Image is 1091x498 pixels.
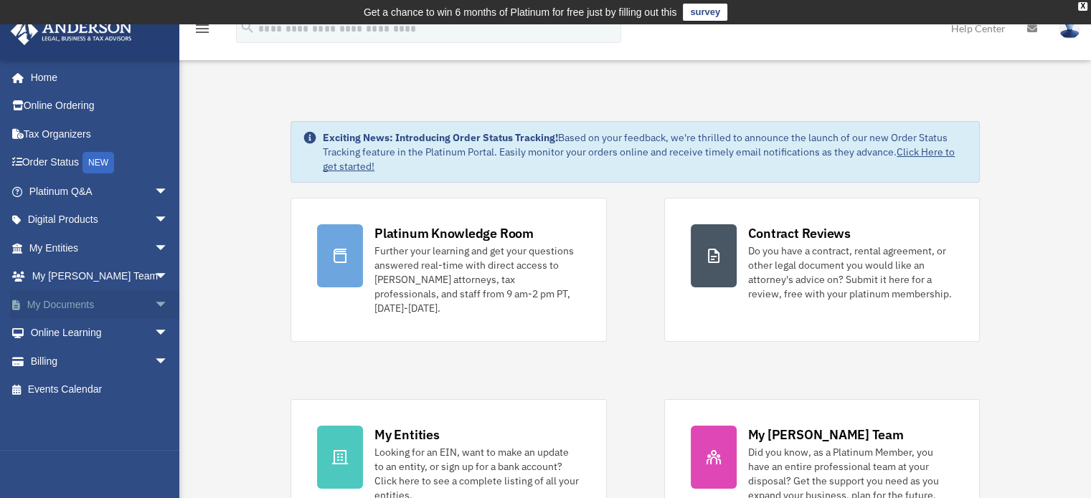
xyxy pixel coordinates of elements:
a: Platinum Knowledge Room Further your learning and get your questions answered real-time with dire... [291,198,606,342]
span: arrow_drop_down [154,206,183,235]
div: Get a chance to win 6 months of Platinum for free just by filling out this [364,4,677,21]
a: survey [683,4,727,21]
a: Billingarrow_drop_down [10,347,190,375]
div: Based on your feedback, we're thrilled to announce the launch of our new Order Status Tracking fe... [323,130,968,173]
div: My [PERSON_NAME] Team [748,426,904,444]
div: Contract Reviews [748,224,851,242]
div: Further your learning and get your questions answered real-time with direct access to [PERSON_NAM... [374,244,580,315]
i: menu [194,20,211,37]
img: Anderson Advisors Platinum Portal [6,17,136,45]
a: My Entitiesarrow_drop_down [10,234,190,262]
a: Online Learningarrow_drop_down [10,319,190,348]
span: arrow_drop_down [154,234,183,263]
a: Click Here to get started! [323,145,955,173]
strong: Exciting News: Introducing Order Status Tracking! [323,131,558,144]
span: arrow_drop_down [154,262,183,292]
i: search [240,19,255,35]
div: close [1078,2,1087,11]
div: Do you have a contract, rental agreement, or other legal document you would like an attorney's ad... [748,244,953,301]
div: My Entities [374,426,439,444]
a: Home [10,63,183,92]
div: NEW [82,152,114,173]
div: Platinum Knowledge Room [374,224,534,242]
a: Tax Organizers [10,120,190,148]
a: menu [194,25,211,37]
a: My Documentsarrow_drop_down [10,290,190,319]
a: My [PERSON_NAME] Teamarrow_drop_down [10,262,190,291]
a: Contract Reviews Do you have a contract, rental agreement, or other legal document you would like... [664,198,980,342]
a: Events Calendar [10,375,190,404]
a: Online Ordering [10,92,190,120]
span: arrow_drop_down [154,319,183,348]
span: arrow_drop_down [154,290,183,320]
span: arrow_drop_down [154,177,183,206]
a: Platinum Q&Aarrow_drop_down [10,177,190,206]
a: Order StatusNEW [10,148,190,178]
a: Digital Productsarrow_drop_down [10,206,190,234]
img: User Pic [1059,18,1080,39]
span: arrow_drop_down [154,347,183,376]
